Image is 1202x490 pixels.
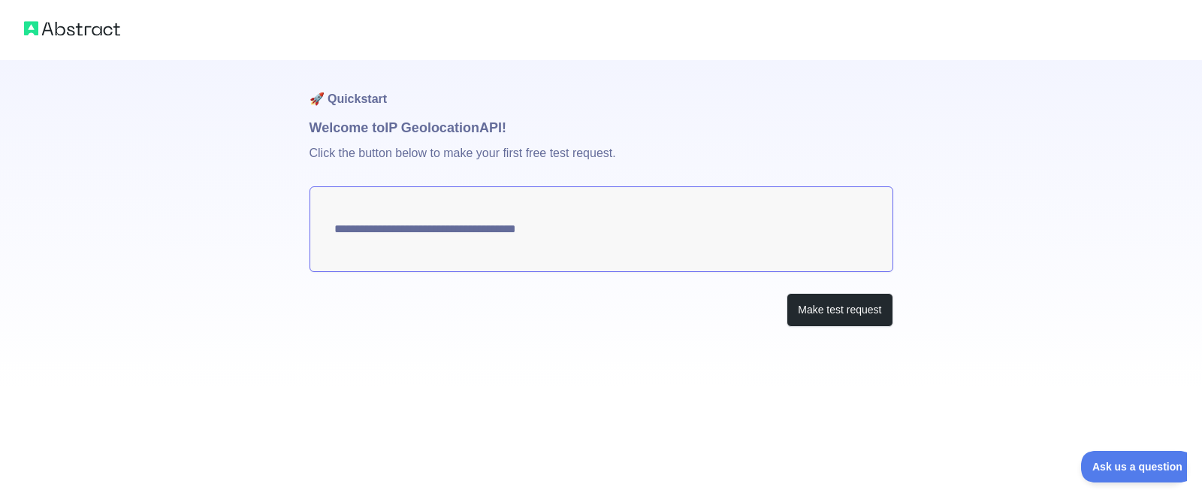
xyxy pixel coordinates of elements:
[24,18,120,39] img: Abstract logo
[1081,451,1187,482] iframe: Toggle Customer Support
[310,117,893,138] h1: Welcome to IP Geolocation API!
[310,138,893,186] p: Click the button below to make your first free test request.
[310,60,893,117] h1: 🚀 Quickstart
[787,293,892,327] button: Make test request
